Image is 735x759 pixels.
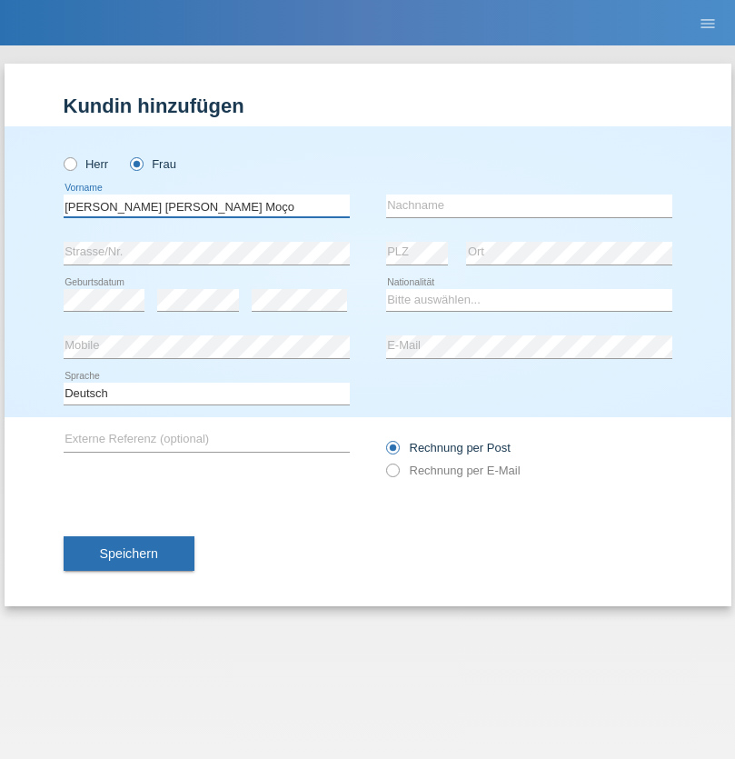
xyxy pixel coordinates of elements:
[690,17,726,28] a: menu
[699,15,717,33] i: menu
[130,157,142,169] input: Frau
[386,464,398,486] input: Rechnung per E-Mail
[64,95,672,117] h1: Kundin hinzufügen
[130,157,176,171] label: Frau
[386,441,511,454] label: Rechnung per Post
[386,464,521,477] label: Rechnung per E-Mail
[386,441,398,464] input: Rechnung per Post
[64,536,194,571] button: Speichern
[64,157,75,169] input: Herr
[64,157,109,171] label: Herr
[100,546,158,561] span: Speichern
